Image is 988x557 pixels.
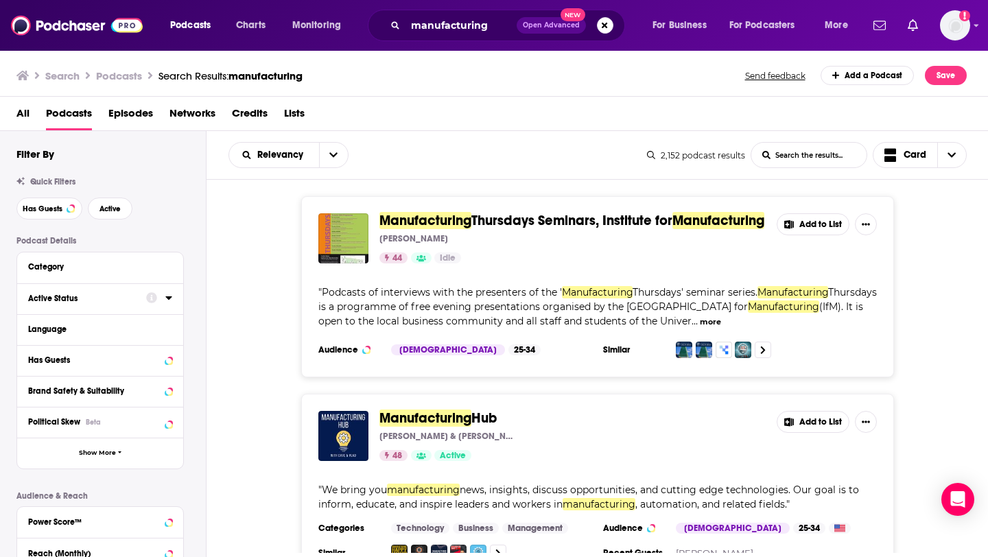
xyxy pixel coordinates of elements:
[379,252,408,263] a: 44
[28,258,172,275] button: Category
[318,213,368,263] img: Manufacturing Thursdays Seminars, Institute for Manufacturing
[700,316,721,328] button: more
[855,411,877,433] button: Show More Button
[777,411,849,433] button: Add to List
[228,69,303,82] span: manufacturing
[902,14,924,37] a: Show notifications dropdown
[28,289,146,307] button: Active Status
[108,102,153,130] a: Episodes
[292,16,341,35] span: Monitoring
[28,351,172,368] button: Has Guests
[16,147,54,161] h2: Filter By
[28,417,80,427] span: Political Skew
[284,102,305,130] a: Lists
[379,450,408,461] a: 48
[925,66,967,85] button: Save
[257,150,308,160] span: Relevancy
[855,213,877,235] button: Show More Button
[45,69,80,82] h3: Search
[28,355,161,365] div: Has Guests
[283,14,359,36] button: open menu
[821,66,915,85] a: Add a Podcast
[28,512,172,530] button: Power Score™
[508,344,541,355] div: 25-34
[170,16,211,35] span: Podcasts
[228,142,349,168] h2: Choose List sort
[28,320,172,337] button: Language
[99,205,121,213] span: Active
[23,205,62,213] span: Has Guests
[941,483,974,516] div: Open Intercom Messenger
[868,14,891,37] a: Show notifications dropdown
[318,523,380,534] h3: Categories
[471,212,672,229] span: Thursdays Seminars, Institute for
[318,411,368,461] img: Manufacturing Hub
[635,498,786,510] span: , automation, and related fields.
[940,10,970,40] img: User Profile
[169,102,215,130] a: Networks
[561,8,585,21] span: New
[748,300,819,313] span: Manufacturing
[676,342,692,358] img: Dean's Seminar Series: Saïd Business School
[86,418,101,427] div: Beta
[562,286,633,298] span: Manufacturing
[379,212,471,229] span: Manufacturing
[471,410,497,427] span: Hub
[391,523,449,534] a: Technology
[379,410,471,427] span: Manufacturing
[16,102,30,130] a: All
[158,69,303,82] a: Search Results:manufacturing
[46,102,92,130] a: Podcasts
[392,449,402,463] span: 48
[381,10,638,41] div: Search podcasts, credits, & more...
[777,213,849,235] button: Add to List
[236,16,266,35] span: Charts
[959,10,970,21] svg: Add a profile image
[603,344,665,355] h3: Similar
[96,69,142,82] h3: Podcasts
[28,517,161,527] div: Power Score™
[502,523,568,534] a: Management
[17,438,183,469] button: Show More
[28,262,163,272] div: Category
[88,198,132,220] button: Active
[16,198,82,220] button: Has Guests
[319,143,348,167] button: open menu
[318,286,877,327] span: "
[379,233,448,244] p: [PERSON_NAME]
[318,484,859,510] span: " "
[676,523,790,534] div: [DEMOGRAPHIC_DATA]
[434,252,461,263] a: Idle
[28,382,172,399] button: Brand Safety & Suitability
[757,286,828,298] span: Manufacturing
[716,342,732,358] img: VoxelMatters Podcast
[30,177,75,187] span: Quick Filters
[318,484,859,510] span: news, insights, discuss opportunities, and cutting edge technologies. Our goal is to inform, educ...
[720,14,815,36] button: open menu
[523,22,580,29] span: Open Advanced
[793,523,825,534] div: 25-34
[825,16,848,35] span: More
[229,150,319,160] button: open menu
[11,12,143,38] img: Podchaser - Follow, Share and Rate Podcasts
[735,342,751,358] img: seat11a.com | the next generation roadshow |
[392,252,402,265] span: 44
[405,14,517,36] input: Search podcasts, credits, & more...
[643,14,724,36] button: open menu
[379,431,517,442] p: [PERSON_NAME] & [PERSON_NAME]
[940,10,970,40] button: Show profile menu
[387,484,460,496] span: manufacturing
[232,102,268,130] a: Credits
[652,16,707,35] span: For Business
[873,142,967,168] button: Choose View
[318,344,380,355] h3: Audience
